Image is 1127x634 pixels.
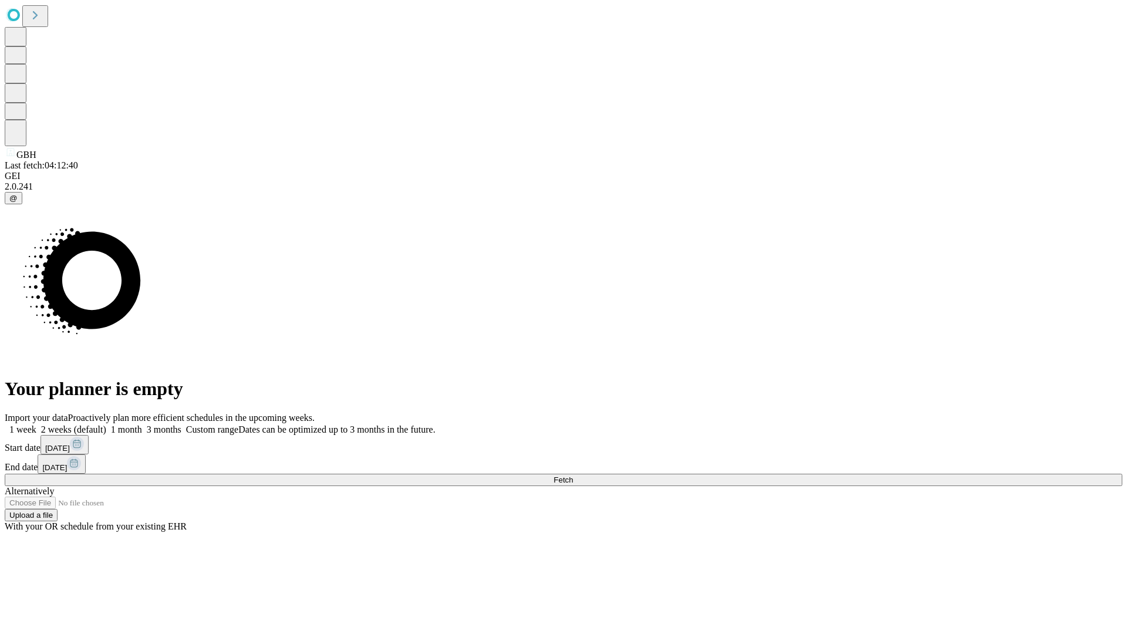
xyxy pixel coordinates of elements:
[147,424,181,434] span: 3 months
[5,454,1122,474] div: End date
[41,435,89,454] button: [DATE]
[38,454,86,474] button: [DATE]
[9,194,18,203] span: @
[5,160,78,170] span: Last fetch: 04:12:40
[5,474,1122,486] button: Fetch
[554,475,573,484] span: Fetch
[5,378,1122,400] h1: Your planner is empty
[238,424,435,434] span: Dates can be optimized up to 3 months in the future.
[5,192,22,204] button: @
[5,521,187,531] span: With your OR schedule from your existing EHR
[45,444,70,453] span: [DATE]
[68,413,315,423] span: Proactively plan more efficient schedules in the upcoming weeks.
[5,486,54,496] span: Alternatively
[9,424,36,434] span: 1 week
[5,171,1122,181] div: GEI
[5,413,68,423] span: Import your data
[41,424,106,434] span: 2 weeks (default)
[42,463,67,472] span: [DATE]
[5,181,1122,192] div: 2.0.241
[5,509,58,521] button: Upload a file
[5,435,1122,454] div: Start date
[16,150,36,160] span: GBH
[111,424,142,434] span: 1 month
[186,424,238,434] span: Custom range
